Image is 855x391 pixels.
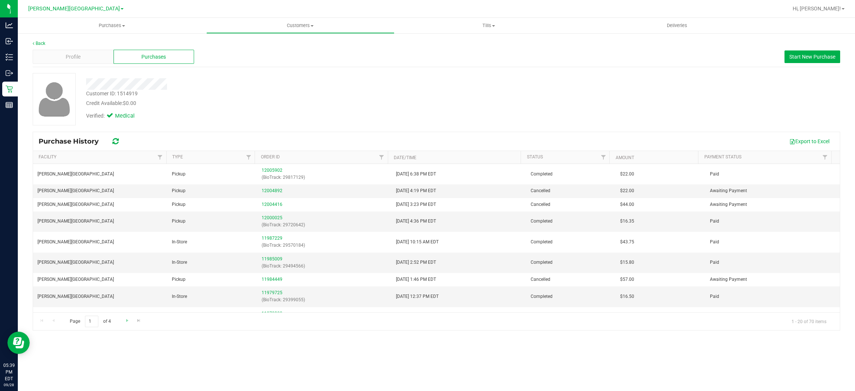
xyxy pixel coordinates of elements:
[819,151,831,164] a: Filter
[710,276,747,283] span: Awaiting Payment
[262,296,387,303] p: (BioTrack: 29399055)
[3,362,14,382] p: 05:39 PM EDT
[6,53,13,61] inline-svg: Inventory
[172,259,187,266] span: In-Store
[37,218,114,225] span: [PERSON_NAME][GEOGRAPHIC_DATA]
[262,236,282,241] a: 11987229
[28,6,120,12] span: [PERSON_NAME][GEOGRAPHIC_DATA]
[784,50,840,63] button: Start New Purchase
[784,135,834,148] button: Export to Excel
[86,99,484,107] div: Credit Available:
[527,154,543,160] a: Status
[37,239,114,246] span: [PERSON_NAME][GEOGRAPHIC_DATA]
[154,151,166,164] a: Filter
[172,201,186,208] span: Pickup
[6,37,13,45] inline-svg: Inbound
[262,242,387,249] p: (BioTrack: 29570184)
[262,188,282,193] a: 12004892
[63,316,117,327] span: Page of 4
[37,187,114,194] span: [PERSON_NAME][GEOGRAPHIC_DATA]
[786,316,832,327] span: 1 - 20 of 70 items
[396,276,436,283] span: [DATE] 1:46 PM EDT
[704,154,741,160] a: Payment Status
[531,187,550,194] span: Cancelled
[35,80,74,118] img: user-icon.png
[206,18,395,33] a: Customers
[172,187,186,194] span: Pickup
[37,171,114,178] span: [PERSON_NAME][GEOGRAPHIC_DATA]
[376,151,388,164] a: Filter
[37,201,114,208] span: [PERSON_NAME][GEOGRAPHIC_DATA]
[793,6,841,11] span: Hi, [PERSON_NAME]!
[583,18,772,33] a: Deliveries
[657,22,697,29] span: Deliveries
[531,276,550,283] span: Cancelled
[37,276,114,283] span: [PERSON_NAME][GEOGRAPHIC_DATA]
[396,259,436,266] span: [DATE] 2:52 PM EDT
[85,316,98,327] input: 1
[39,137,106,145] span: Purchase History
[396,239,439,246] span: [DATE] 10:15 AM EDT
[172,293,187,300] span: In-Store
[620,239,634,246] span: $43.75
[6,22,13,29] inline-svg: Analytics
[262,256,282,262] a: 11985009
[531,239,553,246] span: Completed
[37,293,114,300] span: [PERSON_NAME][GEOGRAPHIC_DATA]
[620,293,634,300] span: $16.50
[620,171,634,178] span: $22.00
[531,259,553,266] span: Completed
[620,218,634,225] span: $16.35
[262,174,387,181] p: (BioTrack: 29817129)
[86,112,145,120] div: Verified:
[261,154,280,160] a: Order ID
[172,171,186,178] span: Pickup
[710,218,719,225] span: Paid
[396,201,436,208] span: [DATE] 3:23 PM EDT
[710,293,719,300] span: Paid
[66,53,81,61] span: Profile
[37,259,114,266] span: [PERSON_NAME][GEOGRAPHIC_DATA]
[620,201,634,208] span: $44.00
[7,332,30,354] iframe: Resource center
[172,154,183,160] a: Type
[710,259,719,266] span: Paid
[620,187,634,194] span: $22.00
[172,276,186,283] span: Pickup
[262,277,282,282] a: 11984449
[86,90,138,98] div: Customer ID: 1514919
[620,276,634,283] span: $57.00
[134,316,144,326] a: Go to the last page
[6,85,13,93] inline-svg: Retail
[531,293,553,300] span: Completed
[710,171,719,178] span: Paid
[6,69,13,77] inline-svg: Outbound
[262,263,387,270] p: (BioTrack: 29494566)
[33,41,45,46] a: Back
[262,202,282,207] a: 12004416
[122,316,132,326] a: Go to the next page
[710,187,747,194] span: Awaiting Payment
[394,155,416,160] a: Date/Time
[262,168,282,173] a: 12005902
[18,18,206,33] a: Purchases
[620,259,634,266] span: $15.80
[262,215,282,220] a: 12000025
[172,218,186,225] span: Pickup
[396,293,439,300] span: [DATE] 12:37 PM EDT
[531,171,553,178] span: Completed
[262,221,387,229] p: (BioTrack: 29720642)
[395,22,583,29] span: Tills
[710,201,747,208] span: Awaiting Payment
[172,239,187,246] span: In-Store
[39,154,56,160] a: Facility
[207,22,394,29] span: Customers
[710,239,719,246] span: Paid
[242,151,255,164] a: Filter
[18,22,206,29] span: Purchases
[262,290,282,295] a: 11979725
[123,100,136,106] span: $0.00
[3,382,14,388] p: 09/28
[396,171,436,178] span: [DATE] 6:38 PM EDT
[394,18,583,33] a: Tills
